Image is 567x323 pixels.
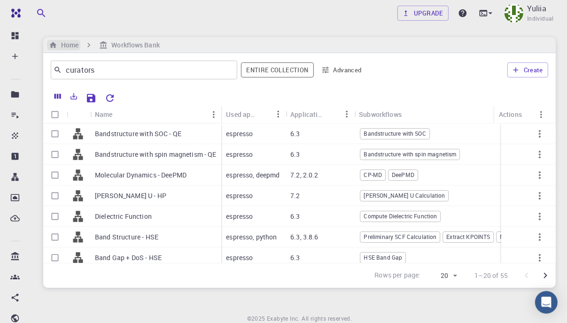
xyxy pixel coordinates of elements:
[95,105,113,123] div: Name
[290,232,318,242] p: 6.3, 3.8.6
[499,105,522,123] div: Actions
[361,192,449,200] span: [PERSON_NAME] U Calculation
[475,271,508,280] p: 1–20 of 55
[82,89,101,108] button: Save Explorer Settings
[290,253,300,262] p: 6.3
[536,266,555,285] button: Go to next page
[241,62,313,77] button: Entire collection
[47,40,162,50] nav: breadcrumb
[286,105,354,123] div: Application Version
[95,253,162,262] p: Band Gap + DoS - HSE
[505,4,523,23] img: Yuliia
[50,89,66,104] button: Columns
[95,129,181,138] p: Bandstructure with SOC - QE
[497,233,541,241] span: Main HSE Run
[534,107,549,122] button: Menu
[95,170,186,180] p: Molecular Dynamics - DeePMD
[226,150,253,159] p: espresso
[221,105,286,123] div: Used application
[256,107,271,122] button: Sort
[271,107,286,122] button: Menu
[402,107,417,122] button: Sort
[226,253,253,262] p: espresso
[66,89,82,104] button: Export
[290,170,318,180] p: 7.2, 2.0.2
[67,105,90,123] div: Icon
[361,233,440,241] span: Preliminary SCF Calculation
[527,14,554,23] span: Individual
[290,105,324,123] div: Application Version
[226,105,256,123] div: Used application
[290,212,300,221] p: 6.3
[267,315,300,322] span: Exabyte Inc.
[361,171,386,179] span: CP-MD
[226,232,277,242] p: espresso, python
[108,40,159,50] h6: Workflows Bank
[8,8,21,18] img: logo
[95,150,217,159] p: Bandstructure with spin magnetism - QE
[226,191,253,200] p: espresso
[527,3,546,14] p: Yuliia
[290,150,300,159] p: 6.3
[361,130,429,138] span: Bandstructure with SOC
[90,105,221,123] div: Name
[241,62,313,77] span: Filter throughout whole library including sets (folders)
[494,105,549,123] div: Actions
[361,254,406,261] span: HSE Band Gap
[535,291,558,314] div: Open Intercom Messenger
[206,107,221,122] button: Menu
[113,107,128,122] button: Sort
[226,129,253,138] p: espresso
[507,62,548,77] button: Create
[361,212,441,220] span: Compute Dielectric Function
[95,191,166,200] p: [PERSON_NAME] U - HP
[359,105,402,123] div: Subworkflows
[226,170,280,180] p: espresso, deepmd
[318,62,366,77] button: Advanced
[397,6,449,21] a: Upgrade
[101,89,119,108] button: Reset Explorer Settings
[324,107,339,122] button: Sort
[339,107,354,122] button: Menu
[57,40,78,50] h6: Home
[15,7,66,15] span: Поддержка
[374,270,420,281] p: Rows per page:
[290,191,300,200] p: 7.2
[95,212,152,221] p: Dielectric Function
[443,233,493,241] span: Extract KPOINTS
[95,232,158,242] p: Band Structure - HSE
[226,212,253,221] p: espresso
[290,129,300,138] p: 6.3
[388,171,418,179] span: DeePMD
[425,269,460,283] div: 20
[361,150,460,158] span: Bandstructure with spin magnetism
